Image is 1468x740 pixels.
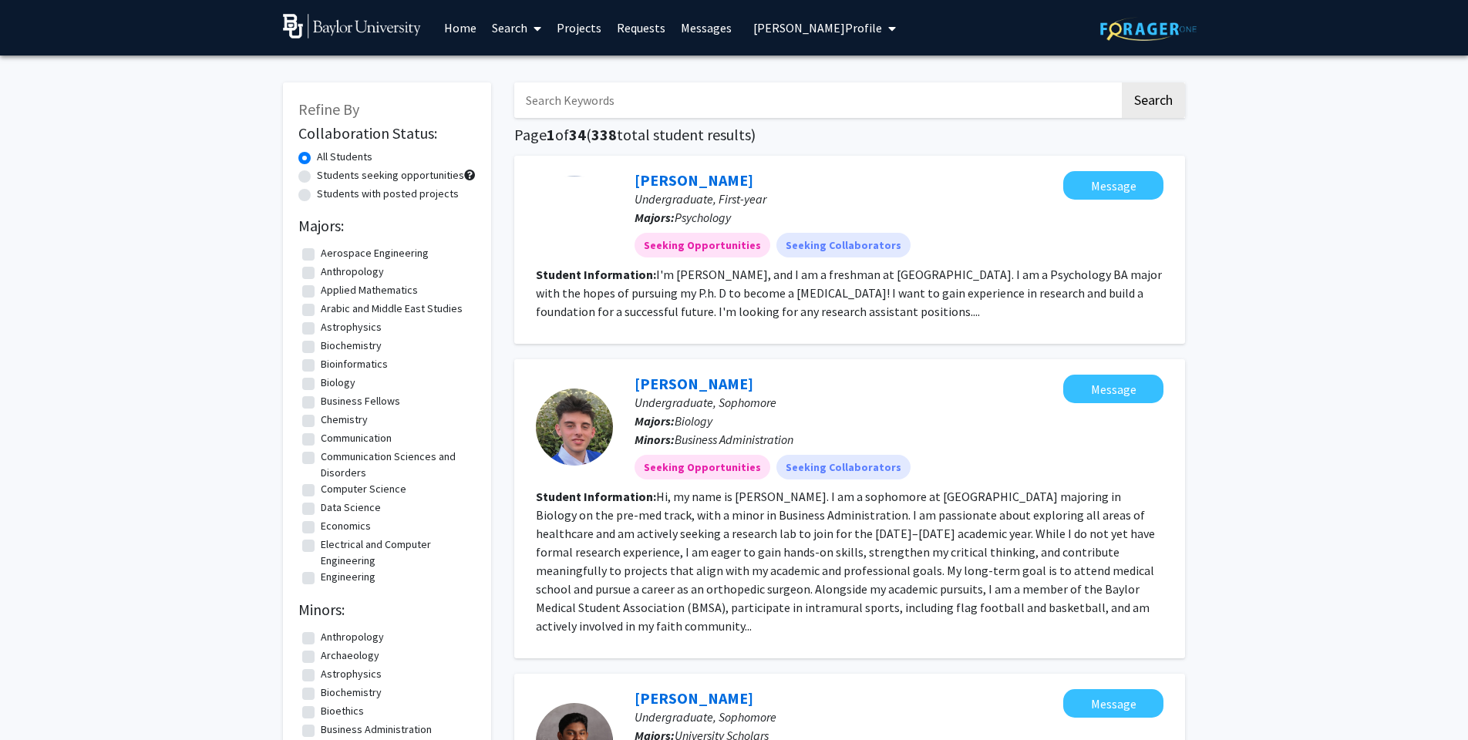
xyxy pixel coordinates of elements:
[1063,375,1163,403] button: Message Alexander Grubbs
[635,191,766,207] span: Undergraduate, First-year
[514,82,1120,118] input: Search Keywords
[673,1,739,55] a: Messages
[753,20,882,35] span: [PERSON_NAME] Profile
[321,536,472,569] label: Electrical and Computer Engineering
[547,125,555,144] span: 1
[317,186,459,202] label: Students with posted projects
[321,721,432,738] label: Business Administration
[1063,171,1163,200] button: Message Lillian Odle
[635,432,675,447] b: Minors:
[321,319,382,335] label: Astrophysics
[321,412,368,428] label: Chemistry
[321,647,379,664] label: Archaeology
[1063,689,1163,718] button: Message Anishvaran Manohar
[514,126,1185,144] h1: Page of ( total student results)
[12,671,66,728] iframe: Chat
[635,374,753,393] a: [PERSON_NAME]
[321,666,382,682] label: Astrophysics
[635,688,753,708] a: [PERSON_NAME]
[536,267,656,282] b: Student Information:
[283,14,421,39] img: Baylor University Logo
[776,233,911,257] mat-chip: Seeking Collaborators
[635,170,753,190] a: [PERSON_NAME]
[321,518,371,534] label: Economics
[321,449,472,481] label: Communication Sciences and Disorders
[298,600,476,619] h2: Minors:
[321,684,382,701] label: Biochemistry
[635,709,776,725] span: Undergraduate, Sophomore
[321,481,406,497] label: Computer Science
[321,245,429,261] label: Aerospace Engineering
[1100,17,1197,41] img: ForagerOne Logo
[321,499,381,516] label: Data Science
[536,489,1155,634] fg-read-more: Hi, my name is [PERSON_NAME]. I am a sophomore at [GEOGRAPHIC_DATA] majoring in Biology on the pr...
[317,149,372,165] label: All Students
[298,124,476,143] h2: Collaboration Status:
[675,413,712,429] span: Biology
[321,569,375,585] label: Engineering
[436,1,484,55] a: Home
[549,1,609,55] a: Projects
[298,217,476,235] h2: Majors:
[321,393,400,409] label: Business Fellows
[635,210,675,225] b: Majors:
[635,455,770,479] mat-chip: Seeking Opportunities
[321,703,364,719] label: Bioethics
[536,489,656,504] b: Student Information:
[484,1,549,55] a: Search
[321,356,388,372] label: Bioinformatics
[321,264,384,280] label: Anthropology
[298,99,359,119] span: Refine By
[776,455,911,479] mat-chip: Seeking Collaborators
[321,430,392,446] label: Communication
[321,282,418,298] label: Applied Mathematics
[635,233,770,257] mat-chip: Seeking Opportunities
[321,375,355,391] label: Biology
[536,267,1162,319] fg-read-more: I'm [PERSON_NAME], and I am a freshman at [GEOGRAPHIC_DATA]. I am a Psychology BA major with the ...
[1122,82,1185,118] button: Search
[321,338,382,354] label: Biochemistry
[591,125,617,144] span: 338
[321,629,384,645] label: Anthropology
[321,587,353,604] label: English
[317,167,464,183] label: Students seeking opportunities
[609,1,673,55] a: Requests
[635,395,776,410] span: Undergraduate, Sophomore
[675,432,793,447] span: Business Administration
[635,413,675,429] b: Majors:
[675,210,731,225] span: Psychology
[569,125,586,144] span: 34
[321,301,463,317] label: Arabic and Middle East Studies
